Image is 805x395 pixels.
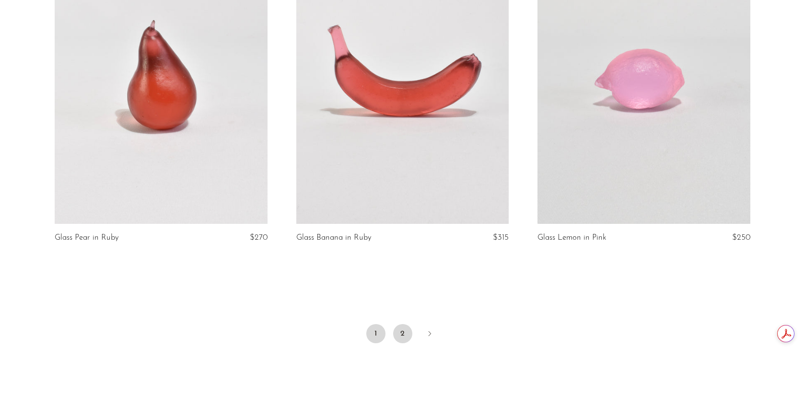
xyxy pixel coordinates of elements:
a: Glass Banana in Ruby [296,233,372,242]
a: Glass Pear in Ruby [55,233,119,242]
a: Next [420,324,439,345]
span: $250 [732,233,750,242]
a: Glass Lemon in Pink [537,233,607,242]
span: $270 [250,233,268,242]
a: 2 [393,324,412,343]
span: $315 [493,233,509,242]
span: 1 [366,324,385,343]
